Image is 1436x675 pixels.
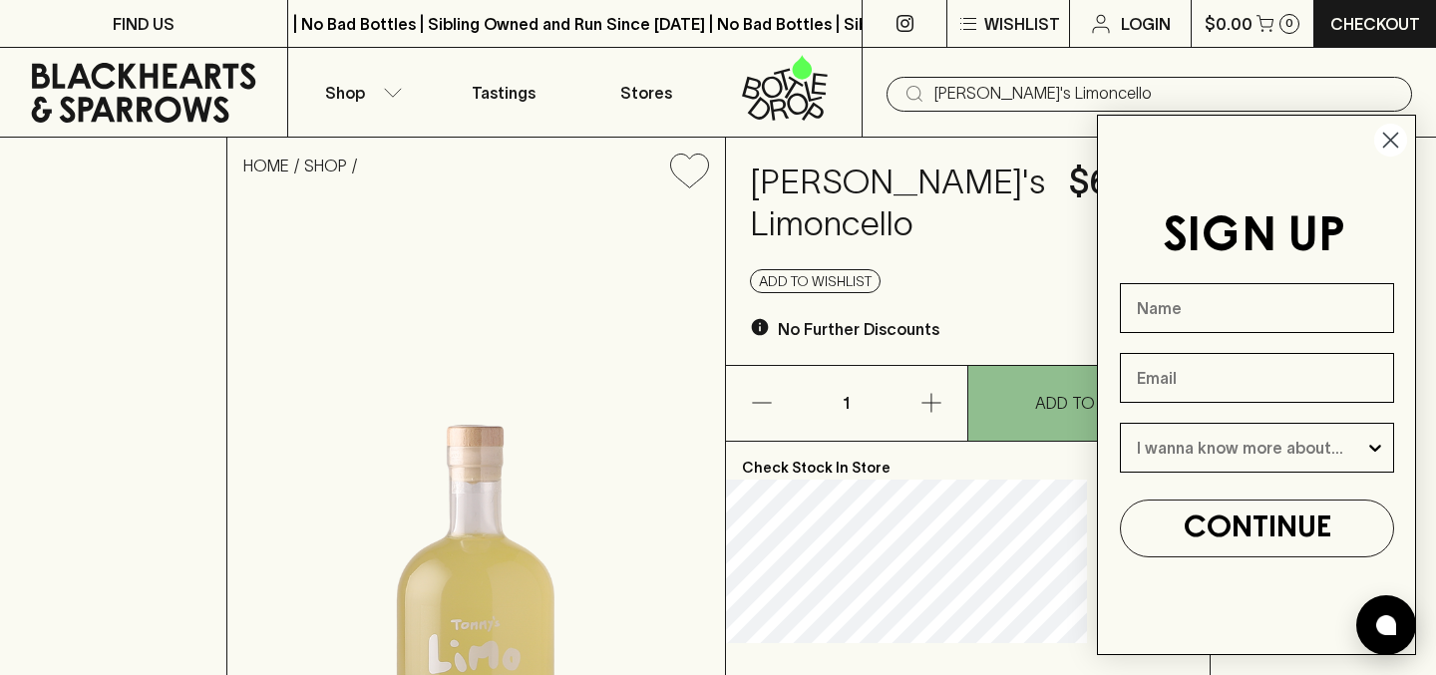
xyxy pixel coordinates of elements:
[620,81,672,105] p: Stores
[778,317,939,341] p: No Further Discounts
[823,366,871,441] p: 1
[472,81,536,105] p: Tastings
[304,157,347,174] a: SHOP
[325,81,365,105] p: Shop
[1120,283,1394,333] input: Name
[1120,500,1394,557] button: CONTINUE
[1285,18,1293,29] p: 0
[1376,615,1396,635] img: bubble-icon
[662,146,717,196] button: Add to wishlist
[1035,391,1142,415] p: ADD TO CART
[934,78,1396,110] input: Try "Pinot noir"
[1121,12,1171,36] p: Login
[968,366,1210,441] button: ADD TO CART
[1137,424,1365,472] input: I wanna know more about...
[113,12,175,36] p: FIND US
[243,157,289,174] a: HOME
[1120,353,1394,403] input: Email
[1163,214,1345,260] span: SIGN UP
[750,162,1045,245] h4: [PERSON_NAME]'s Limoncello
[1330,12,1420,36] p: Checkout
[288,48,432,137] button: Shop
[750,269,881,293] button: Add to wishlist
[575,48,719,137] a: Stores
[726,442,1210,480] p: Check Stock In Store
[1373,123,1408,158] button: Close dialog
[1069,162,1186,203] h4: $68.00
[984,12,1060,36] p: Wishlist
[1205,12,1253,36] p: $0.00
[1077,95,1436,675] div: FLYOUT Form
[432,48,575,137] a: Tastings
[1365,424,1385,472] button: Show Options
